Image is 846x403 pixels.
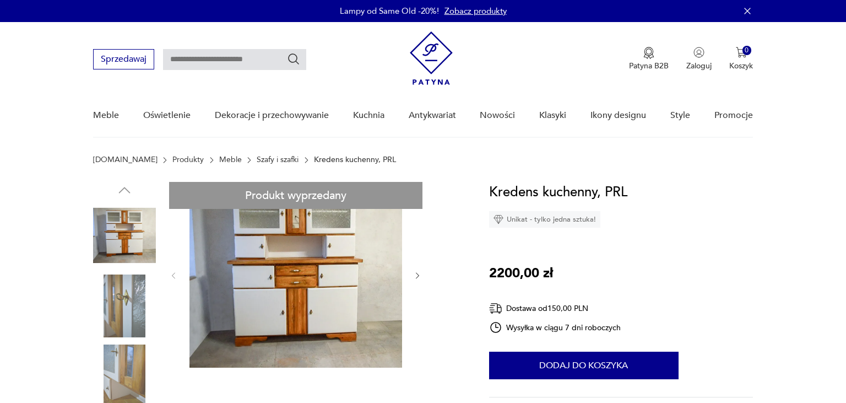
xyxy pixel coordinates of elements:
img: Zdjęcie produktu Kredens kuchenny, PRL [93,204,156,267]
button: 0Koszyk [729,47,753,71]
p: Kredens kuchenny, PRL [314,155,396,164]
a: Promocje [714,94,753,137]
a: Antykwariat [409,94,456,137]
a: Ikony designu [590,94,646,137]
a: Meble [93,94,119,137]
div: Dostawa od 150,00 PLN [489,302,621,315]
a: Oświetlenie [143,94,191,137]
a: Dekoracje i przechowywanie [215,94,329,137]
p: Lampy od Same Old -20%! [340,6,439,17]
img: Ikona koszyka [736,47,747,58]
div: Produkt wyprzedany [169,182,422,209]
h1: Kredens kuchenny, PRL [489,182,627,203]
img: Ikona dostawy [489,302,502,315]
a: Produkty [172,155,204,164]
div: 0 [742,46,752,55]
button: Dodaj do koszyka [489,352,679,379]
img: Zdjęcie produktu Kredens kuchenny, PRL [189,182,402,368]
p: 2200,00 zł [489,263,553,284]
button: Szukaj [287,52,300,66]
a: Style [670,94,690,137]
a: Klasyki [539,94,566,137]
button: Patyna B2B [629,47,669,71]
a: Nowości [480,94,515,137]
img: Zdjęcie produktu Kredens kuchenny, PRL [93,275,156,337]
a: Kuchnia [353,94,384,137]
img: Ikonka użytkownika [693,47,704,58]
img: Ikona diamentu [493,214,503,224]
button: Sprzedawaj [93,49,154,69]
p: Zaloguj [686,61,712,71]
a: [DOMAIN_NAME] [93,155,158,164]
div: Unikat - tylko jedna sztuka! [489,211,600,228]
p: Patyna B2B [629,61,669,71]
button: Zaloguj [686,47,712,71]
a: Szafy i szafki [257,155,299,164]
img: Ikona medalu [643,47,654,59]
a: Meble [219,155,242,164]
div: Wysyłka w ciągu 7 dni roboczych [489,321,621,334]
p: Koszyk [729,61,753,71]
a: Ikona medaluPatyna B2B [629,47,669,71]
img: Patyna - sklep z meblami i dekoracjami vintage [410,31,453,85]
a: Sprzedawaj [93,56,154,64]
a: Zobacz produkty [444,6,507,17]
